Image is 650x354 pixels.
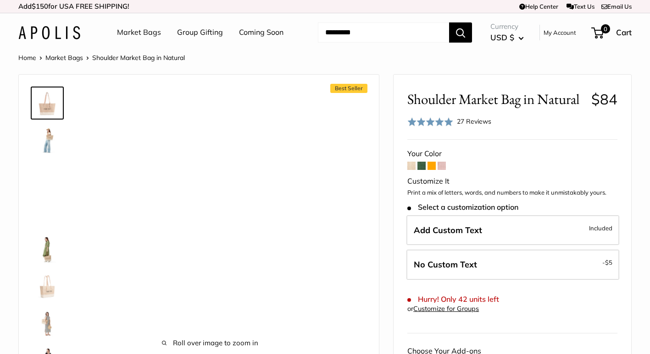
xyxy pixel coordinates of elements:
a: Market Bags [45,54,83,62]
input: Search... [318,22,449,43]
span: USD $ [490,33,514,42]
button: USD $ [490,30,524,45]
div: or [407,303,479,315]
img: Shoulder Market Bag in Natural [33,88,62,118]
span: Select a customization option [407,203,518,212]
a: My Account [544,27,576,38]
a: Email Us [601,3,632,10]
span: Included [589,223,612,234]
nav: Breadcrumb [18,52,185,64]
a: 0 Cart [592,25,632,40]
a: Coming Soon [239,26,283,39]
span: Best Seller [330,84,367,93]
p: Print a mix of letters, words, and numbers to make it unmistakably yours. [407,188,617,197]
span: Add Custom Text [414,225,482,235]
a: Shoulder Market Bag in Natural [31,270,64,303]
a: Market Bags [117,26,161,39]
a: Customize for Groups [413,305,479,313]
a: Help Center [519,3,558,10]
img: Shoulder Market Bag in Natural [33,308,62,338]
span: - [602,257,612,268]
img: Shoulder Market Bag in Natural [33,272,62,301]
img: Shoulder Market Bag in Natural [33,235,62,264]
a: Shoulder Market Bag in Natural [31,233,64,266]
a: Shoulder Market Bag in Natural [31,196,64,229]
label: Leave Blank [406,250,619,280]
button: Search [449,22,472,43]
span: 27 Reviews [457,117,491,125]
img: Apolis [18,26,80,39]
a: Shoulder Market Bag in Natural [31,306,64,339]
span: 0 [601,24,610,33]
div: Customize It [407,174,617,188]
span: Roll over image to zoom in [92,337,328,349]
span: Currency [490,20,524,33]
span: Shoulder Market Bag in Natural [407,91,584,108]
a: Shoulder Market Bag in Natural [31,160,64,193]
img: Shoulder Market Bag in Natural [33,125,62,154]
span: Hurry! Only 42 units left [407,295,499,304]
a: Text Us [567,3,594,10]
a: Home [18,54,36,62]
span: $150 [32,2,48,11]
a: Shoulder Market Bag in Natural [31,87,64,120]
label: Add Custom Text [406,215,619,245]
a: Shoulder Market Bag in Natural [31,123,64,156]
span: $5 [605,259,612,266]
span: No Custom Text [414,259,477,270]
div: Your Color [407,147,617,161]
span: Cart [616,27,632,37]
span: $84 [591,90,617,108]
a: Group Gifting [177,26,223,39]
span: Shoulder Market Bag in Natural [92,54,185,62]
